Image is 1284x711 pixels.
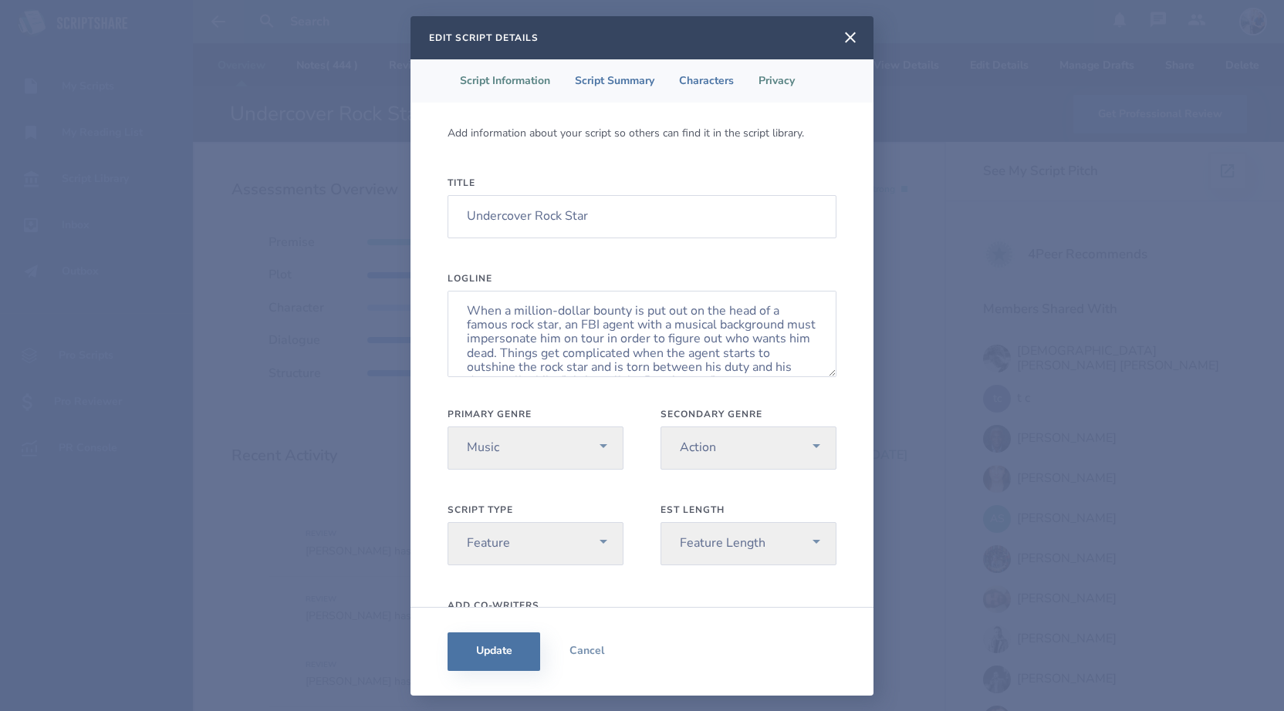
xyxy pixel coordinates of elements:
label: Logline [448,272,836,285]
h2: Edit Script Details [429,32,539,44]
label: Add Co-Writers [448,599,836,612]
label: Script Type [448,504,623,516]
li: Characters [667,59,746,103]
button: Cancel [540,632,633,671]
label: Title [448,177,836,189]
li: Privacy [746,59,807,103]
label: Primary Genre [448,408,623,420]
textarea: When a million-dollar bounty is put out on the head of a famous rock star, an FBI agent with a mu... [448,291,836,377]
label: Secondary Genre [661,408,836,420]
label: Est Length [661,504,836,516]
li: Script Summary [563,59,667,103]
button: Update [448,632,540,671]
li: Script Information [448,59,563,103]
p: Add information about your script so others can find it in the script library. [448,127,804,140]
